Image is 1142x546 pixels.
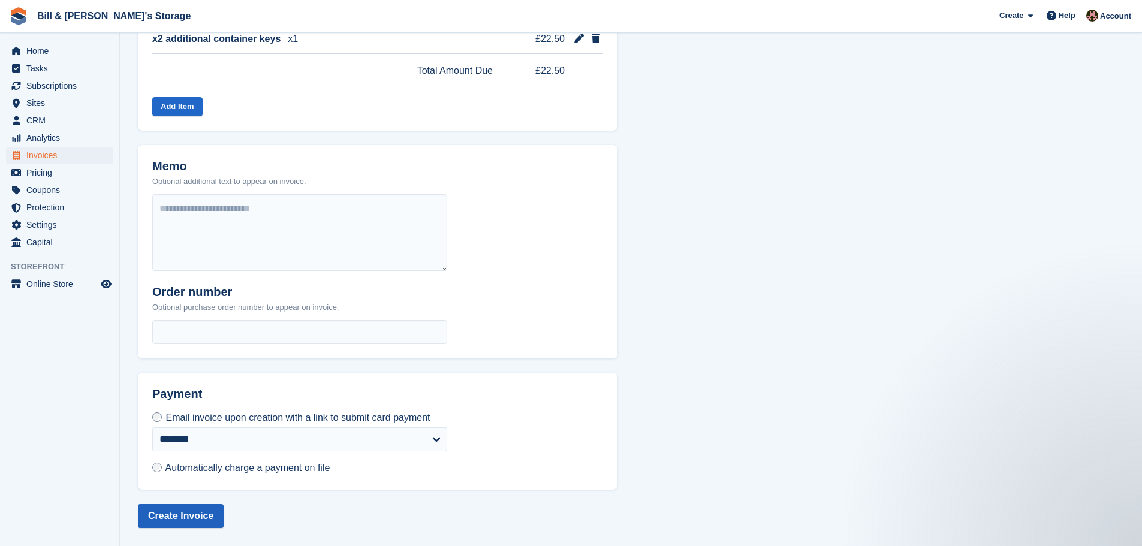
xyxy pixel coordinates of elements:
[6,164,113,181] a: menu
[26,164,98,181] span: Pricing
[6,112,113,129] a: menu
[6,199,113,216] a: menu
[26,43,98,59] span: Home
[1086,10,1098,22] img: Jack Bottesch
[519,64,565,78] span: £22.50
[152,176,306,188] p: Optional additional text to appear on invoice.
[999,10,1023,22] span: Create
[11,261,119,273] span: Storefront
[26,216,98,233] span: Settings
[26,77,98,94] span: Subscriptions
[417,64,493,78] span: Total Amount Due
[26,129,98,146] span: Analytics
[165,463,330,473] span: Automatically charge a payment on file
[152,159,306,173] h2: Memo
[26,147,98,164] span: Invoices
[6,216,113,233] a: menu
[6,182,113,198] a: menu
[288,32,298,46] span: x1
[26,276,98,292] span: Online Store
[152,32,281,46] span: x2 additional container keys
[99,277,113,291] a: Preview store
[519,32,565,46] span: £22.50
[6,129,113,146] a: menu
[10,7,28,25] img: stora-icon-8386f47178a22dfd0bd8f6a31ec36ba5ce8667c1dd55bd0f319d3a0aa187defe.svg
[6,234,113,251] a: menu
[6,147,113,164] a: menu
[1100,10,1131,22] span: Account
[1059,10,1075,22] span: Help
[26,199,98,216] span: Protection
[26,234,98,251] span: Capital
[26,182,98,198] span: Coupons
[32,6,195,26] a: Bill & [PERSON_NAME]'s Storage
[26,112,98,129] span: CRM
[152,97,203,117] button: Add Item
[6,43,113,59] a: menu
[6,95,113,111] a: menu
[152,285,339,299] h2: Order number
[26,60,98,77] span: Tasks
[6,77,113,94] a: menu
[152,412,162,422] input: Email invoice upon creation with a link to submit card payment
[152,463,162,472] input: Automatically charge a payment on file
[165,412,430,423] span: Email invoice upon creation with a link to submit card payment
[152,387,447,411] h2: Payment
[26,95,98,111] span: Sites
[138,504,224,528] button: Create Invoice
[152,301,339,313] p: Optional purchase order number to appear on invoice.
[6,60,113,77] a: menu
[6,276,113,292] a: menu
